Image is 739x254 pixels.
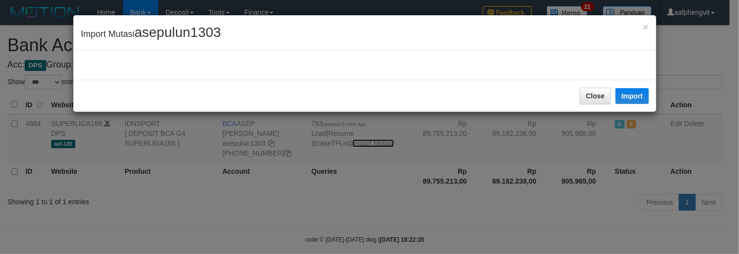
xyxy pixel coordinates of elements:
[616,88,649,104] button: Import
[81,29,221,39] span: Import Mutasi
[643,21,648,32] span: ×
[643,22,648,32] button: Close
[580,88,611,104] button: Close
[134,25,221,40] span: asepulun1303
